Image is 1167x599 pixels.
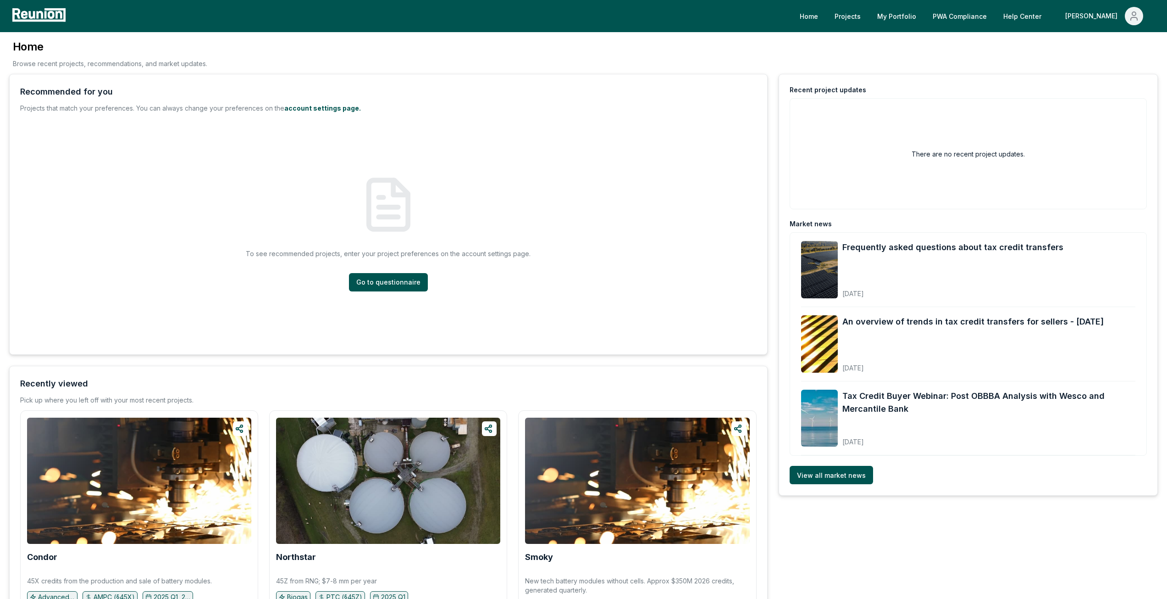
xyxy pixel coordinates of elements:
[284,104,361,112] a: account settings page.
[20,104,284,112] span: Projects that match your preferences. You can always change your preferences on the
[1065,7,1121,25] div: [PERSON_NAME]
[842,431,1135,447] div: [DATE]
[842,315,1104,328] a: An overview of trends in tax credit transfers for sellers - [DATE]
[20,85,113,98] div: Recommended for you
[525,418,749,544] img: Smoky
[276,577,377,586] p: 45Z from RNG; $7-8 mm per year
[246,249,531,258] p: To see recommended projects, enter your project preferences on the account settings page.
[792,7,1158,25] nav: Main
[801,315,838,373] img: An overview of trends in tax credit transfers for sellers - September 2025
[27,553,57,562] a: Condor
[792,7,825,25] a: Home
[1058,7,1150,25] button: [PERSON_NAME]
[20,377,88,390] div: Recently viewed
[27,577,212,586] p: 45X credits from the production and sale of battery modules.
[20,396,194,405] div: Pick up where you left off with your most recent projects.
[13,39,207,54] h3: Home
[842,357,1104,373] div: [DATE]
[525,553,553,562] a: Smoky
[842,241,1063,254] a: Frequently asked questions about tax credit transfers
[27,418,251,544] img: Condor
[525,577,749,595] p: New tech battery modules without cells. Approx $350M 2026 credits, generated quarterly.
[276,418,500,544] img: Northstar
[996,7,1049,25] a: Help Center
[801,390,838,447] img: Tax Credit Buyer Webinar: Post OBBBA Analysis with Wesco and Mercantile Bank
[13,59,207,68] p: Browse recent projects, recommendations, and market updates.
[870,7,924,25] a: My Portfolio
[276,553,316,562] a: Northstar
[790,219,832,229] div: Market news
[925,7,994,25] a: PWA Compliance
[912,149,1025,159] h2: There are no recent project updates.
[842,282,1063,298] div: [DATE]
[790,85,866,95] div: Recent project updates
[842,390,1135,415] a: Tax Credit Buyer Webinar: Post OBBBA Analysis with Wesco and Mercantile Bank
[801,241,838,298] img: Frequently asked questions about tax credit transfers
[827,7,868,25] a: Projects
[349,273,428,291] a: Go to questionnaire
[790,466,873,484] a: View all market news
